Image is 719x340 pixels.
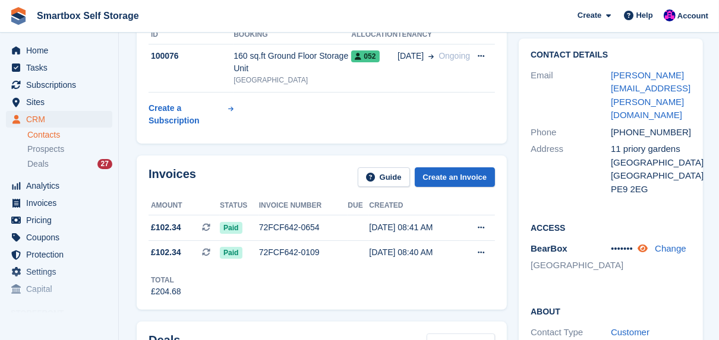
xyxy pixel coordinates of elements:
div: PE9 2EG [611,183,691,196]
div: [GEOGRAPHIC_DATA] [611,156,691,170]
th: Booking [234,26,351,45]
h2: About [531,305,691,317]
span: Settings [26,263,97,280]
span: Ongoing [439,51,470,61]
th: Invoice number [259,196,348,215]
a: Customer [611,327,649,337]
a: menu [6,111,112,128]
span: 052 [351,50,379,62]
a: Change [655,243,686,253]
div: 160 sq.ft Ground Floor Storage Unit [234,50,351,75]
a: Create a Subscription [149,97,234,132]
a: Prospects [27,143,112,155]
a: menu [6,195,112,211]
a: menu [6,229,112,246]
span: BearBox [531,243,567,253]
img: Sam Austin [664,9,676,21]
span: Home [26,42,97,59]
div: 27 [97,159,112,169]
a: [PERSON_NAME][EMAIL_ADDRESS][PERSON_NAME][DOMAIN_NAME] [611,70,690,120]
span: Protection [26,246,97,263]
a: menu [6,177,112,194]
th: Created [369,196,459,215]
a: Contacts [27,129,112,141]
a: menu [6,94,112,110]
div: 72FCF642-0109 [259,246,348,259]
span: Storefront [11,307,118,319]
th: Amount [149,196,220,215]
h2: Access [531,221,691,233]
span: [DATE] [398,50,424,62]
img: stora-icon-8386f47178a22dfd0bd8f6a31ec36ba5ce8667c1dd55bd0f319d3a0aa187defe.svg [10,7,27,25]
div: 11 priory gardens [611,142,691,156]
span: Paid [220,247,242,259]
span: Sites [26,94,97,110]
span: Analytics [26,177,97,194]
a: menu [6,77,112,93]
span: ••••••• [611,243,633,253]
a: Deals 27 [27,158,112,170]
div: [GEOGRAPHIC_DATA] [611,169,691,183]
a: menu [6,59,112,76]
a: Guide [358,167,410,187]
span: Create [578,9,601,21]
span: Coupons [26,229,97,246]
div: Create a Subscription [149,102,226,127]
a: Smartbox Self Storage [32,6,144,26]
div: [DATE] 08:40 AM [369,246,459,259]
span: Subscriptions [26,77,97,93]
div: Phone [531,126,611,139]
div: Address [531,142,611,196]
span: Invoices [26,195,97,211]
span: £102.34 [151,246,181,259]
div: £204.68 [151,285,181,298]
li: [GEOGRAPHIC_DATA] [531,259,611,272]
a: menu [6,246,112,263]
div: 100076 [149,50,234,62]
th: Allocation [351,26,398,45]
h2: Contact Details [531,50,691,60]
span: Account [677,10,708,22]
div: [DATE] 08:41 AM [369,221,459,234]
a: menu [6,263,112,280]
a: menu [6,281,112,297]
div: 72FCF642-0654 [259,221,348,234]
div: Email [531,69,611,122]
span: Paid [220,222,242,234]
th: ID [149,26,234,45]
th: Due [348,196,369,215]
span: Pricing [26,212,97,228]
span: Capital [26,281,97,297]
div: Total [151,275,181,285]
a: menu [6,212,112,228]
div: [PHONE_NUMBER] [611,126,691,139]
th: Status [220,196,259,215]
a: menu [6,42,112,59]
h2: Invoices [149,167,196,187]
span: £102.34 [151,221,181,234]
span: Help [636,9,653,21]
div: Contact Type [531,326,611,339]
span: Tasks [26,59,97,76]
th: Tenancy [398,26,470,45]
a: Create an Invoice [415,167,496,187]
div: [GEOGRAPHIC_DATA] [234,75,351,85]
span: CRM [26,111,97,128]
span: Prospects [27,144,64,155]
span: Deals [27,158,49,170]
